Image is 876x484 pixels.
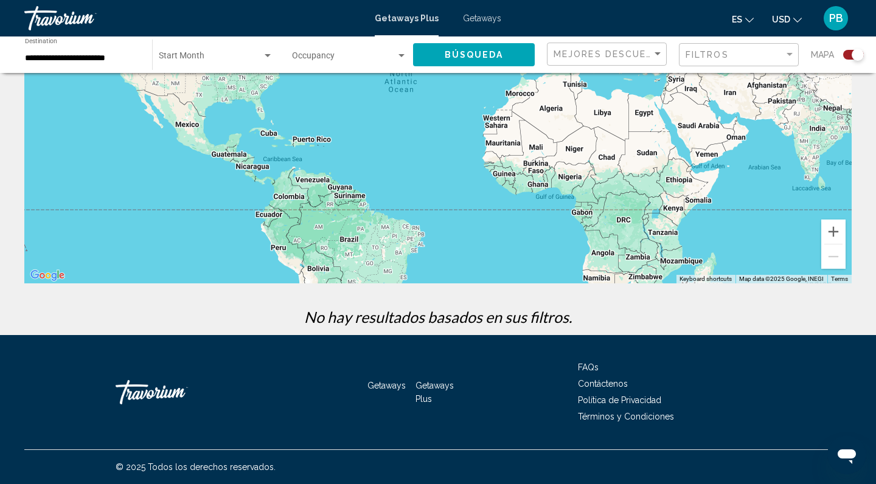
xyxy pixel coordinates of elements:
a: Política de Privacidad [578,395,661,405]
button: Filter [679,43,799,67]
a: Getaways Plus [375,13,439,23]
span: es [732,15,742,24]
span: Mapa [811,46,834,63]
a: Travorium [116,374,237,410]
button: Zoom out [821,244,846,269]
a: FAQs [578,362,599,372]
button: Change currency [772,10,802,28]
a: Travorium [24,6,363,30]
span: Map data ©2025 Google, INEGI [739,275,824,282]
img: Google [27,268,68,283]
mat-select: Sort by [554,49,663,60]
p: No hay resultados basados ​​en sus filtros. [18,308,858,326]
span: © 2025 Todos los derechos reservados. [116,462,276,472]
span: Mejores descuentos [554,49,676,59]
button: Zoom in [821,220,846,244]
button: Keyboard shortcuts [680,275,732,283]
button: Búsqueda [413,43,535,66]
button: User Menu [820,5,852,31]
a: Getaways [367,381,406,390]
button: Change language [732,10,754,28]
a: Getaways Plus [415,381,454,404]
a: Contáctenos [578,379,628,389]
span: USD [772,15,790,24]
a: Getaways [463,13,501,23]
span: Filtros [686,50,729,60]
a: Open this area in Google Maps (opens a new window) [27,268,68,283]
iframe: Button to launch messaging window [827,435,866,474]
a: Terms [831,275,848,282]
span: PB [829,12,843,24]
a: Términos y Condiciones [578,412,674,421]
span: Búsqueda [445,50,504,60]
